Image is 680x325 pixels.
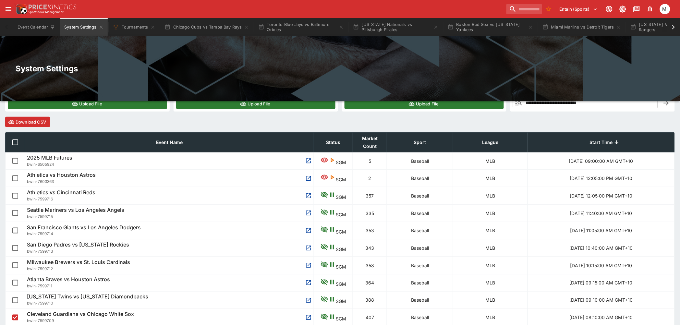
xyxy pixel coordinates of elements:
td: Baseball [387,187,453,205]
td: 2 [353,170,387,187]
h6: Athletics vs Houston Astros [27,172,96,178]
span: bwin-7599716 [27,196,53,202]
td: [DATE] 11:05:00 AM GMT+10 [528,222,674,239]
td: MLB [453,152,528,170]
img: PriceKinetics Logo [14,3,27,16]
div: SGM [321,156,346,166]
span: bwin-7599712 [27,266,53,272]
button: Documentation [631,3,642,15]
td: Baseball [387,222,453,239]
h6: Athletics vs Cincinnati Reds [27,189,95,196]
h6: [US_STATE] Twins vs [US_STATE] Diamondbacks [27,294,148,300]
span: bwin-7599711 [27,283,52,290]
td: [DATE] 10:40:00 AM GMT+10 [528,239,674,257]
button: Tournaments [109,18,159,36]
div: SGM [321,226,346,235]
button: Toronto Blue Jays vs Baltimore Orioles [254,18,348,36]
td: MLB [453,239,528,257]
div: michael.wilczynski [660,4,670,14]
td: [DATE] 09:15:00 AM GMT+10 [528,274,674,292]
button: [US_STATE] Twins vs [US_STATE] Diamondbacksbwin-7599710 [27,294,312,307]
img: Sportsbook Management [29,11,64,14]
td: MLB [453,187,528,205]
h2: System Settings [16,64,664,74]
td: Baseball [387,204,453,222]
h6: Atlanta Braves vs Houston Astros [27,276,110,283]
td: MLB [453,274,528,292]
button: No Bookmarks [543,4,554,14]
button: Boston Red Sox vs [US_STATE] Yankees [444,18,537,36]
td: [DATE] 12:05:00 PM GMT+10 [528,187,674,205]
td: Baseball [387,239,453,257]
td: Baseball [387,170,453,187]
span: Event Name [149,138,190,146]
input: search [506,4,542,14]
h6: Cleveland Guardians vs Chicago White Sox [27,311,134,318]
div: SGM [321,313,346,322]
button: Event Calendar [14,18,59,36]
span: League [475,138,506,146]
button: Milwaukee Brewers vs St. Louis Cardinalsbwin-7599712 [27,259,312,272]
div: SGM [321,261,346,270]
span: bwin-7599709 [27,318,54,324]
button: Cleveland Guardians vs Chicago White Soxbwin-7599709 [27,311,312,324]
span: Market Count [355,135,385,150]
button: Upload File [8,99,167,109]
button: Toggle light/dark mode [617,3,629,15]
span: bwin-7599715 [27,213,53,220]
td: 357 [353,187,387,205]
th: Status [314,132,353,152]
img: PriceKinetics [29,5,77,9]
span: Start Time [582,138,620,146]
td: 353 [353,222,387,239]
span: bwin-7599714 [27,231,53,237]
div: SGM [321,209,346,218]
td: Baseball [387,152,453,170]
td: [DATE] 09:10:00 AM GMT+10 [528,292,674,309]
td: 364 [353,274,387,292]
button: San Diego Padres vs [US_STATE] Rockiesbwin-7599713 [27,241,312,255]
td: Baseball [387,274,453,292]
h6: San Diego Padres vs [US_STATE] Rockies [27,241,129,248]
td: Baseball [387,292,453,309]
button: Download CSV [5,117,50,127]
td: MLB [453,222,528,239]
div: SGM [321,278,346,288]
button: open drawer [3,3,14,15]
h6: 2025 MLB Futures [27,154,72,161]
button: System Settings [60,18,107,36]
div: SGM [321,295,346,305]
span: bwin-7599710 [27,300,53,307]
span: bwin-7599713 [27,248,53,255]
button: Miami Marlins vs Detroit Tigers [539,18,625,36]
button: Connected to PK [603,3,615,15]
span: bwin-7603363 [27,178,54,185]
button: [US_STATE] Nationals vs Pittsburgh Pirates [349,18,443,36]
button: 2025 MLB Futuresbwin-6505924 [27,154,312,168]
h6: San Francisco Giants vs Los Angeles Dodgers [27,224,141,231]
button: Notifications [644,3,656,15]
td: [DATE] 12:05:00 PM GMT+10 [528,170,674,187]
button: San Francisco Giants vs Los Angeles Dodgersbwin-7599714 [27,224,312,237]
td: 358 [353,257,387,274]
div: SGM [321,191,346,200]
button: Athletics vs Cincinnati Redsbwin-7599716 [27,189,312,202]
td: 5 [353,152,387,170]
td: [DATE] 10:15:00 AM GMT+10 [528,257,674,274]
div: SGM [321,174,346,183]
td: MLB [453,204,528,222]
td: 343 [353,239,387,257]
td: 335 [353,204,387,222]
button: Athletics vs Houston Astrosbwin-7603363 [27,172,312,185]
td: [DATE] 09:00:00 AM GMT+10 [528,152,674,170]
button: Seattle Mariners vs Los Angeles Angelsbwin-7599715 [27,207,312,220]
button: Atlanta Braves vs Houston Astrosbwin-7599711 [27,276,312,290]
td: MLB [453,257,528,274]
button: Chicago Cubs vs Tampa Bay Rays [161,18,253,36]
td: MLB [453,170,528,187]
td: 388 [353,292,387,309]
div: SGM [321,243,346,253]
button: Upload File [176,99,335,109]
h6: Milwaukee Brewers vs St. Louis Cardinals [27,259,130,266]
h6: Seattle Mariners vs Los Angeles Angels [27,207,124,213]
